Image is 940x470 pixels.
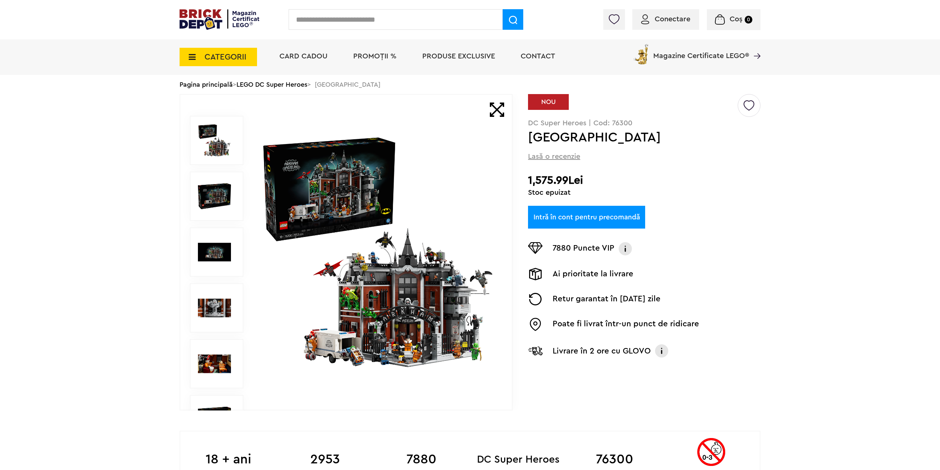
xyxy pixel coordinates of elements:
a: Pagina principală [180,81,233,88]
p: 7880 Puncte VIP [553,242,614,255]
b: 18 + ani [180,449,277,469]
small: 0 [745,16,752,24]
b: DC Super Heroes [470,449,567,469]
a: LEGO DC Super Heroes [236,81,307,88]
img: Livrare [528,268,543,280]
a: Conectare [641,15,690,23]
span: Coș [730,15,742,23]
a: Magazine Certificate LEGO® [749,43,760,50]
img: Returnare [528,293,543,305]
img: Arkham Asylum [198,124,231,157]
p: Retur garantat în [DATE] zile [553,293,661,305]
h2: 1,575.99Lei [528,174,760,187]
img: Livrare Glovo [528,346,543,355]
p: DC Super Heroes | Cod: 76300 [528,119,760,127]
img: Puncte VIP [528,242,543,254]
b: 2953 [277,449,373,469]
p: Ai prioritate la livrare [553,268,633,280]
a: Intră în cont pentru precomandă [528,206,645,229]
img: Info VIP [618,242,633,255]
div: NOU [528,94,569,110]
a: Card Cadou [279,53,328,60]
img: Arkham Asylum [198,180,231,213]
span: Conectare [655,15,690,23]
a: Produse exclusive [422,53,495,60]
img: Easybox [528,318,543,331]
b: 76300 [567,449,663,469]
img: Arkham Asylum LEGO 76300 [198,236,231,269]
img: Seturi Lego Arkham Asylum [198,291,231,324]
span: CATEGORII [205,53,246,61]
img: Seturi Lego LEGO 76300 [198,403,231,436]
div: > > [GEOGRAPHIC_DATA] [180,75,760,94]
img: Arkham Asylum [260,134,496,370]
div: Stoc epuizat [528,189,760,196]
a: Contact [521,53,555,60]
img: Info livrare cu GLOVO [654,344,669,358]
span: Magazine Certificate LEGO® [653,43,749,60]
b: 7880 [373,449,470,469]
img: LEGO DC Super Heroes Arkham Asylum [198,347,231,380]
span: Lasă o recenzie [528,151,580,162]
a: PROMOȚII % [353,53,397,60]
h1: [GEOGRAPHIC_DATA] [528,131,737,144]
p: Poate fi livrat într-un punct de ridicare [553,318,699,331]
p: Livrare în 2 ore cu GLOVO [553,345,651,357]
